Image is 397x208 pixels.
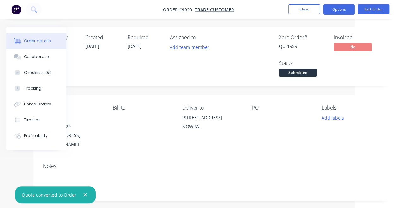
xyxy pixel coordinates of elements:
span: Submitted [279,69,317,77]
div: Collaborate [24,54,49,60]
div: Tracking [24,86,41,91]
div: PO [252,105,312,111]
div: Order details [24,38,51,44]
div: Notes [43,163,381,169]
div: Linked Orders [24,101,51,107]
div: Deliver to [182,105,242,111]
div: Status [279,60,326,66]
button: Profitability [6,128,66,144]
div: Created [85,34,120,40]
div: NOWRA, [182,122,242,131]
span: No [334,43,372,51]
div: Timeline [24,117,41,123]
button: Edit Order [358,4,389,14]
div: Bill to [113,105,172,111]
div: Checklists 0/0 [24,70,52,75]
span: Order #9920 - [163,7,195,13]
button: Order details [6,33,66,49]
button: Timeline [6,112,66,128]
div: Xero Order # [279,34,326,40]
div: Invoiced [334,34,381,40]
div: [STREET_ADDRESS]NOWRA, [182,113,242,134]
span: [DATE] [128,43,141,49]
div: Profitability [24,133,48,139]
div: Quote converted to Order [22,192,76,198]
img: Factory [11,5,21,14]
div: [STREET_ADDRESS] [182,113,242,122]
div: QU-1959 [279,43,326,50]
button: Tracking [6,80,66,96]
span: [DATE] [85,43,99,49]
button: Linked Orders [6,96,66,112]
div: Labels [322,105,381,111]
button: Add team member [170,43,213,51]
a: Trade Customer [195,7,234,13]
button: Add labels [318,113,347,122]
button: Add team member [166,43,213,51]
button: Close [288,4,320,14]
button: Checklists 0/0 [6,65,66,80]
button: Submitted [279,69,317,78]
button: Options [323,4,355,15]
button: Collaborate [6,49,66,65]
div: Assigned to [170,34,233,40]
div: Required [128,34,162,40]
